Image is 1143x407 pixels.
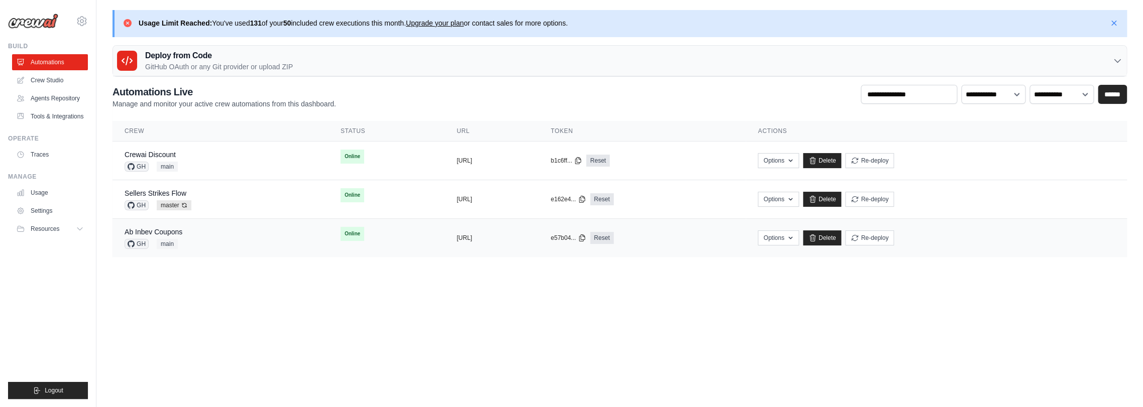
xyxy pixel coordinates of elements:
span: GH [125,239,149,249]
a: Delete [803,153,842,168]
strong: 50 [283,19,291,27]
p: You've used of your included crew executions this month. or contact sales for more options. [139,18,567,28]
button: Options [758,153,798,168]
a: Delete [803,192,842,207]
th: Actions [746,121,1127,142]
span: GH [125,162,149,172]
h3: Deploy from Code [145,50,293,62]
button: b1c6ff... [551,157,582,165]
th: Status [328,121,444,142]
a: Automations [12,54,88,70]
iframe: Chat Widget [1093,359,1143,407]
span: Resources [31,225,59,233]
th: Token [539,121,746,142]
a: Tools & Integrations [12,108,88,124]
button: Resources [12,221,88,237]
button: Re-deploy [845,192,894,207]
strong: Usage Limit Reached: [139,19,212,27]
span: main [157,239,178,249]
button: e57b04... [551,234,586,242]
a: Upgrade your plan [406,19,464,27]
p: Manage and monitor your active crew automations from this dashboard. [112,99,336,109]
a: Crewai Discount [125,151,176,159]
a: Sellers Strikes Flow [125,189,186,197]
span: main [157,162,178,172]
a: Ab Inbev Coupons [125,228,182,236]
button: Re-deploy [845,153,894,168]
th: URL [444,121,538,142]
span: Online [340,150,364,164]
h2: Automations Live [112,85,336,99]
a: Usage [12,185,88,201]
p: GitHub OAuth or any Git provider or upload ZIP [145,62,293,72]
div: Build [8,42,88,50]
span: GH [125,200,149,210]
a: Delete [803,230,842,245]
a: Agents Repository [12,90,88,106]
a: Crew Studio [12,72,88,88]
img: Logo [8,14,58,29]
button: e162e4... [551,195,586,203]
div: Operate [8,134,88,143]
div: Manage [8,173,88,181]
button: Logout [8,382,88,399]
th: Crew [112,121,328,142]
button: Re-deploy [845,230,894,245]
span: Logout [45,386,63,394]
button: Options [758,230,798,245]
a: Reset [590,232,614,244]
a: Reset [586,155,610,167]
a: Settings [12,203,88,219]
a: Traces [12,147,88,163]
span: Online [340,188,364,202]
button: Options [758,192,798,207]
span: Online [340,227,364,241]
span: master [157,200,191,210]
strong: 131 [250,19,262,27]
div: Widget de chat [1093,359,1143,407]
a: Reset [590,193,614,205]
